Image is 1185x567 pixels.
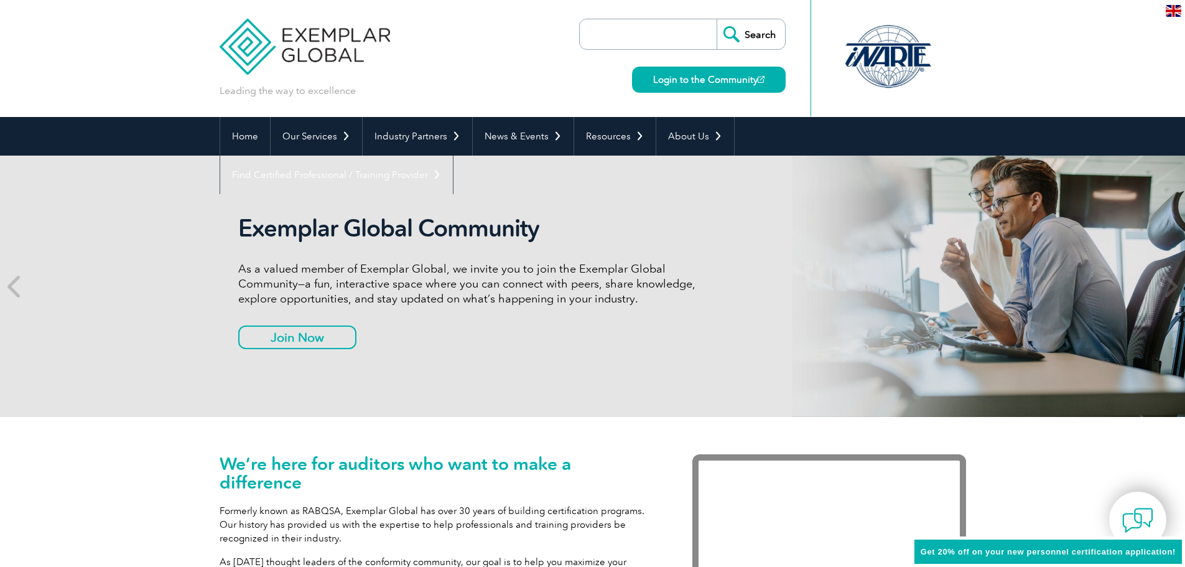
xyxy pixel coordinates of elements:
[238,326,356,349] a: Join Now
[1122,505,1153,536] img: contact-chat.png
[220,504,655,545] p: Formerly known as RABQSA, Exemplar Global has over 30 years of building certification programs. O...
[921,547,1176,556] span: Get 20% off on your new personnel certification application!
[758,76,764,83] img: open_square.png
[220,454,655,492] h1: We’re here for auditors who want to make a difference
[656,117,734,156] a: About Us
[632,67,786,93] a: Login to the Community
[473,117,574,156] a: News & Events
[717,19,785,49] input: Search
[1166,5,1181,17] img: en
[238,214,705,243] h2: Exemplar Global Community
[220,156,453,194] a: Find Certified Professional / Training Provider
[574,117,656,156] a: Resources
[271,117,362,156] a: Our Services
[220,84,356,98] p: Leading the way to excellence
[220,117,270,156] a: Home
[363,117,472,156] a: Industry Partners
[238,261,705,306] p: As a valued member of Exemplar Global, we invite you to join the Exemplar Global Community—a fun,...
